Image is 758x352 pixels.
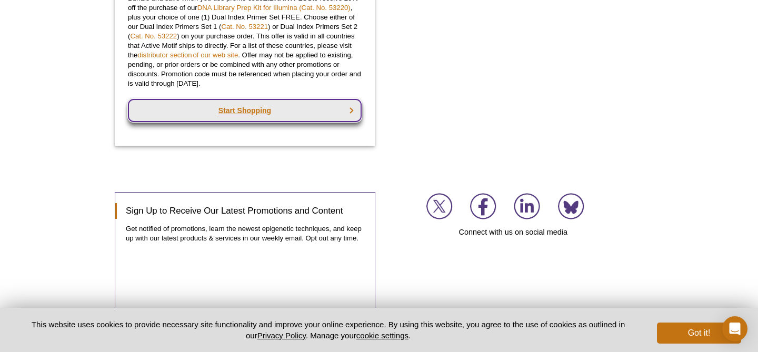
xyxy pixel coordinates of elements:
[514,193,540,219] img: Join us on LinkedIn
[137,51,238,59] a: distributor section of our web site
[383,227,644,237] h4: Connect with us on social media
[356,331,408,340] button: cookie settings
[657,323,741,344] button: Got it!
[130,32,177,40] a: Cat. No. 53222
[115,203,364,219] h3: Sign Up to Receive Our Latest Promotions and Content
[257,331,306,340] a: Privacy Policy
[426,193,453,219] img: Join us on X
[128,99,362,122] a: Start Shopping
[470,193,496,219] img: Join us on Facebook
[722,316,747,341] div: Open Intercom Messenger
[17,319,640,341] p: This website uses cookies to provide necessary site functionality and improve your online experie...
[197,4,351,12] a: DNA Library Prep Kit for Illumina (Cat. No. 53220)
[126,224,364,243] p: Get notified of promotions, learn the newest epigenetic techniques, and keep up with our latest p...
[221,23,268,31] a: Cat. No. 53221
[558,193,584,219] img: Join us on Bluesky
